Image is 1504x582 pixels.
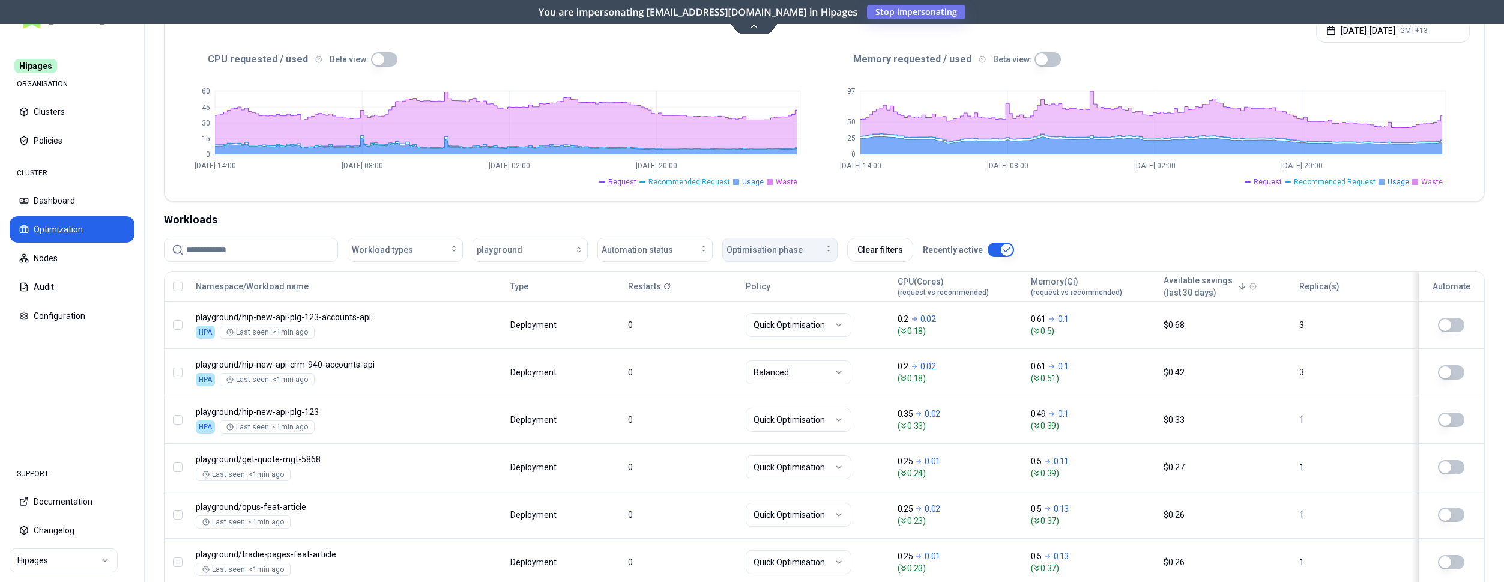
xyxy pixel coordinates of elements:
[10,72,134,96] div: ORGANISATION
[993,53,1032,65] p: Beta view:
[202,119,210,127] tspan: 30
[10,127,134,154] button: Policies
[898,455,913,467] p: 0.25
[196,373,215,386] div: HPA enabled.
[226,422,308,432] div: Last seen: <1min ago
[1294,177,1376,187] span: Recommended Request
[925,408,940,420] p: 0.02
[1299,274,1339,299] button: Replica(s)
[10,161,134,185] div: CLUSTER
[1164,366,1288,378] div: $0.42
[898,313,908,325] p: 0.2
[1031,325,1153,337] span: ( 0.5 )
[510,319,558,331] div: Deployment
[1424,280,1479,293] div: Automate
[1254,177,1282,187] span: Request
[489,162,530,170] tspan: [DATE] 02:00
[776,177,797,187] span: Waste
[1299,461,1406,473] div: 1
[510,274,528,299] button: Type
[164,211,1485,228] div: Workloads
[226,327,308,337] div: Last seen: <1min ago
[179,52,824,67] div: CPU requested / used
[196,311,426,323] p: hip-new-api-plg-123-accounts-api
[1164,414,1288,426] div: $0.33
[847,87,856,95] tspan: 97
[923,244,983,256] p: Recently active
[898,288,989,297] span: (request vs recommended)
[847,134,856,142] tspan: 25
[1164,461,1288,473] div: $0.27
[196,420,215,434] div: HPA enabled.
[1031,274,1122,299] button: Memory(Gi)(request vs recommended)
[196,274,309,299] button: Namespace/Workload name
[1164,556,1288,568] div: $0.26
[746,280,887,293] div: Policy
[597,238,713,262] button: Automation status
[824,52,1470,67] div: Memory requested / used
[1031,276,1122,297] div: Memory(Gi)
[202,87,210,95] tspan: 60
[510,556,558,568] div: Deployment
[898,420,1020,432] span: ( 0.33 )
[202,517,284,527] div: Last seen: <1min ago
[1134,162,1176,170] tspan: [DATE] 02:00
[1031,503,1042,515] p: 0.5
[1058,408,1069,420] p: 0.1
[925,550,940,562] p: 0.01
[196,548,426,560] p: tradie-pages-feat-article
[10,216,134,243] button: Optimization
[628,366,735,378] div: 0
[1054,503,1069,515] p: 0.13
[898,372,1020,384] span: ( 0.18 )
[10,517,134,544] button: Changelog
[1299,556,1406,568] div: 1
[898,274,989,299] button: CPU(Cores)(request vs recommended)
[898,408,913,420] p: 0.35
[628,319,735,331] div: 0
[987,162,1028,170] tspan: [DATE] 08:00
[196,501,426,513] p: opus-feat-article
[840,162,881,170] tspan: [DATE] 14:00
[226,375,308,384] div: Last seen: <1min ago
[1031,455,1042,467] p: 0.5
[628,509,735,521] div: 0
[920,313,936,325] p: 0.02
[510,414,558,426] div: Deployment
[10,187,134,214] button: Dashboard
[898,276,989,297] div: CPU(Cores)
[898,467,1020,479] span: ( 0.24 )
[726,244,803,256] span: Optimisation phase
[1031,372,1153,384] span: ( 0.51 )
[202,565,284,574] div: Last seen: <1min ago
[1031,360,1046,372] p: 0.61
[608,177,636,187] span: Request
[847,238,913,262] button: Clear filters
[925,503,940,515] p: 0.02
[196,326,215,339] div: HPA enabled.
[1031,550,1042,562] p: 0.5
[636,162,677,170] tspan: [DATE] 20:00
[330,53,369,65] p: Beta view:
[1299,319,1406,331] div: 3
[206,150,210,159] tspan: 0
[10,274,134,300] button: Audit
[196,406,426,418] p: hip-new-api-plg-123
[352,244,413,256] span: Workload types
[1031,515,1153,527] span: ( 0.37 )
[628,414,735,426] div: 0
[473,238,588,262] button: playground
[477,244,522,256] span: playground
[898,550,913,562] p: 0.25
[1164,274,1247,299] button: Available savings(last 30 days)
[1316,19,1470,43] button: [DATE]-[DATE]GMT+13
[1058,360,1069,372] p: 0.1
[1054,550,1069,562] p: 0.13
[898,360,908,372] p: 0.2
[898,325,1020,337] span: ( 0.18 )
[202,470,284,479] div: Last seen: <1min ago
[1058,313,1069,325] p: 0.1
[202,103,210,112] tspan: 45
[920,360,936,372] p: 0.02
[742,177,764,187] span: Usage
